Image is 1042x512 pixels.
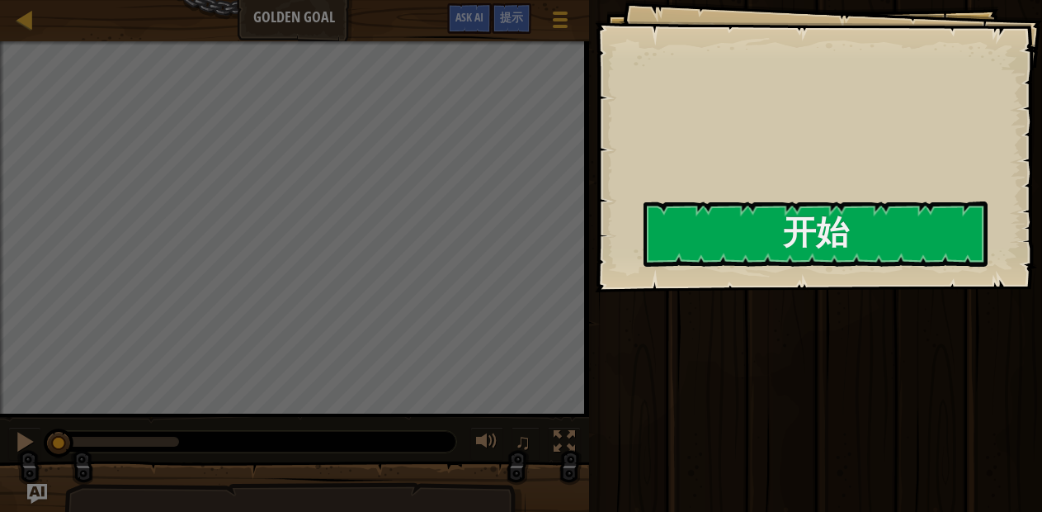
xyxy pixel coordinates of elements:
button: 音量调节 [470,427,503,461]
button: 显示游戏菜单 [540,3,581,42]
span: ♫ [515,429,531,454]
span: 提示 [500,9,523,25]
button: Ask AI [447,3,492,34]
span: Ask AI [455,9,483,25]
button: 切换全屏 [548,427,581,461]
button: ♫ [512,427,540,461]
button: 开始 [644,201,988,267]
button: Ask AI [27,484,47,504]
button: Ctrl + P: Pause [8,427,41,461]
